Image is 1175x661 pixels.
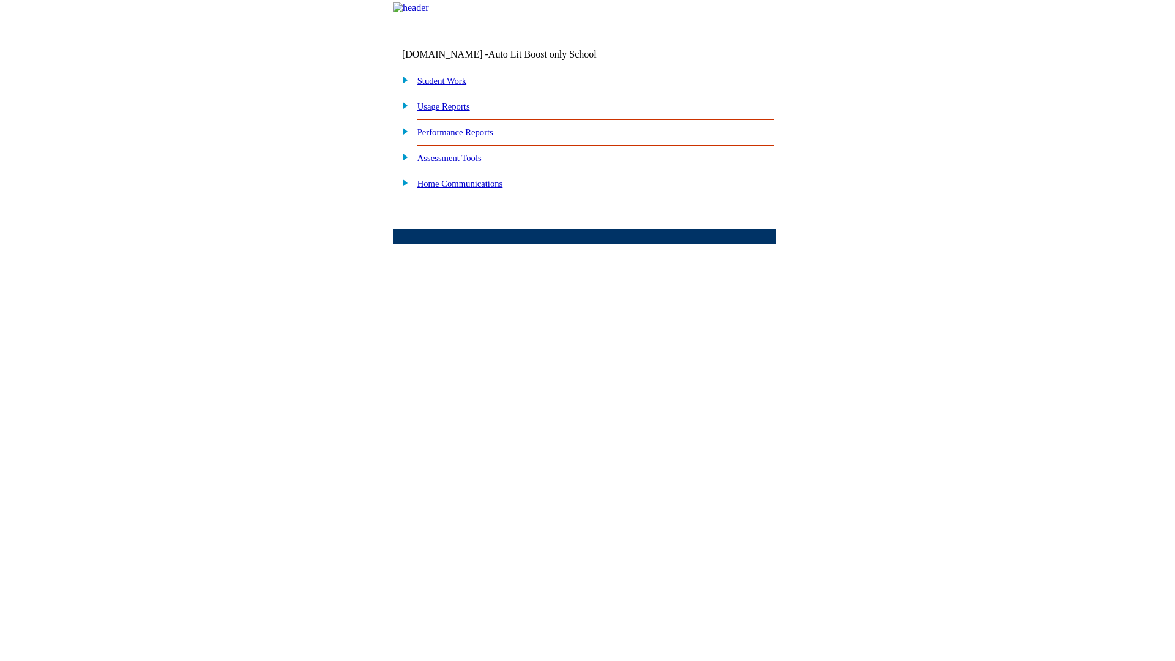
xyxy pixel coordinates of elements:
[417,102,470,111] a: Usage Reports
[396,177,409,188] img: plus.gif
[396,100,409,111] img: plus.gif
[417,127,493,137] a: Performance Reports
[396,125,409,136] img: plus.gif
[393,2,429,13] img: header
[402,49,627,60] td: [DOMAIN_NAME] -
[417,179,503,189] a: Home Communications
[396,151,409,162] img: plus.gif
[417,153,482,163] a: Assessment Tools
[396,74,409,85] img: plus.gif
[417,76,466,86] a: Student Work
[488,49,597,59] nobr: Auto Lit Boost only School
